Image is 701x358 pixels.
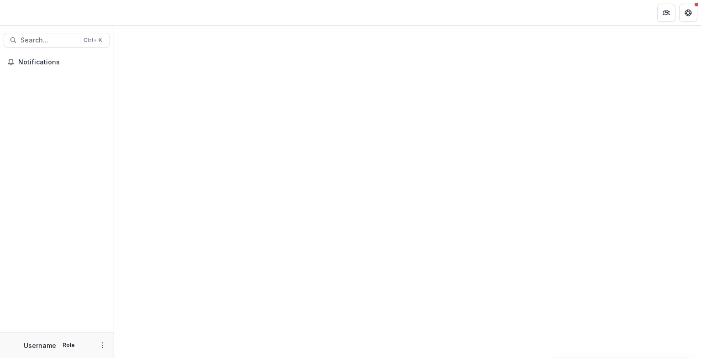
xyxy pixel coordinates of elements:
nav: breadcrumb [118,6,157,19]
span: Search... [21,37,78,44]
button: Search... [4,33,110,47]
button: More [97,340,108,351]
span: Notifications [18,58,106,66]
p: Username [24,341,56,350]
div: Ctrl + K [82,35,104,45]
p: Role [60,341,78,349]
button: Partners [657,4,675,22]
button: Notifications [4,55,110,69]
button: Get Help [679,4,697,22]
